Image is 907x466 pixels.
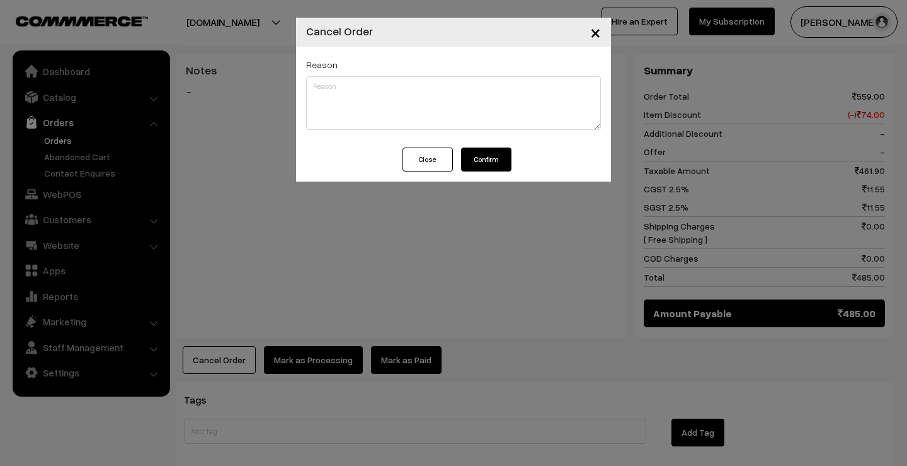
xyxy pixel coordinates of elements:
button: Close [580,13,611,52]
button: Confirm [461,148,511,172]
button: Close [402,148,453,172]
label: Reason [306,58,338,71]
h4: Cancel Order [306,23,373,40]
span: × [590,20,601,44]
